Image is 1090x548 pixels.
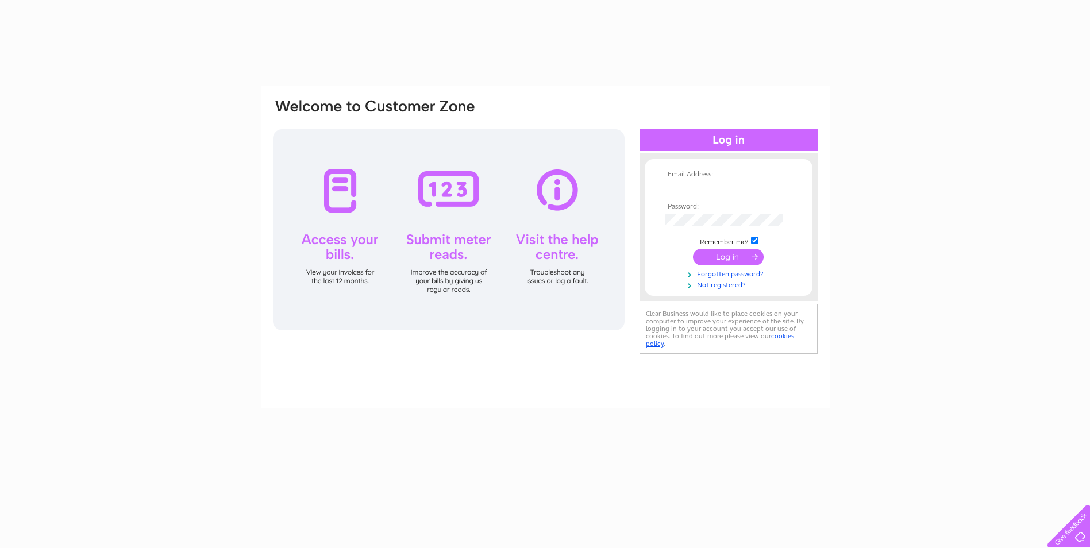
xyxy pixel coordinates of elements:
[693,249,764,265] input: Submit
[662,203,795,211] th: Password:
[665,268,795,279] a: Forgotten password?
[640,304,818,354] div: Clear Business would like to place cookies on your computer to improve your experience of the sit...
[662,235,795,246] td: Remember me?
[646,332,794,348] a: cookies policy
[662,171,795,179] th: Email Address:
[665,279,795,290] a: Not registered?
